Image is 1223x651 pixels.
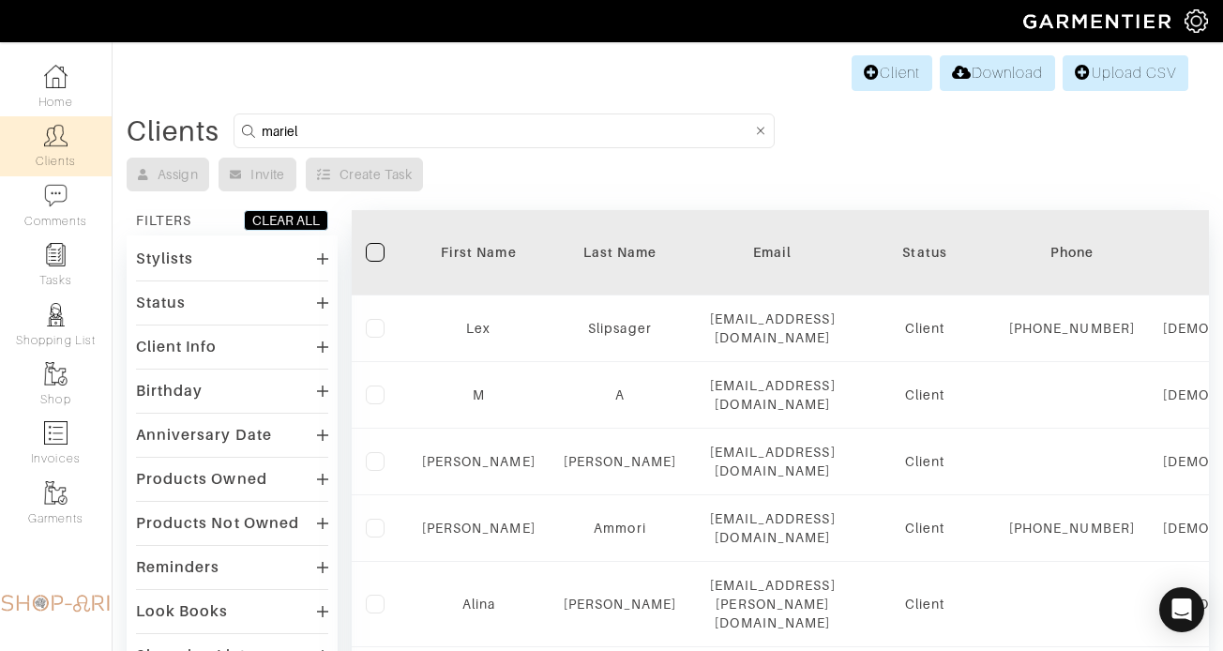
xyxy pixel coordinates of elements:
img: orders-icon-0abe47150d42831381b5fb84f609e132dff9fe21cb692f30cb5eec754e2cba89.png [44,421,68,445]
div: Status [868,243,981,262]
div: [EMAIL_ADDRESS][DOMAIN_NAME] [704,310,840,347]
button: CLEAR ALL [244,210,328,231]
div: [EMAIL_ADDRESS][DOMAIN_NAME] [704,443,840,480]
div: Client [868,519,981,537]
div: Anniversary Date [136,426,272,445]
input: Search by name, email, phone, city, or state [262,119,752,143]
a: Client [852,55,932,91]
a: Lex [466,321,491,336]
div: Products Not Owned [136,514,299,533]
div: Client [868,595,981,613]
img: reminder-icon-8004d30b9f0a5d33ae49ab947aed9ed385cf756f9e5892f1edd6e32f2345188e.png [44,243,68,266]
a: Ammori [594,521,645,536]
div: CLEAR ALL [252,211,320,230]
a: M [473,387,485,402]
div: Email [704,243,840,262]
div: Reminders [136,558,219,577]
div: [PHONE_NUMBER] [1009,519,1135,537]
div: Client [868,452,981,471]
img: garments-icon-b7da505a4dc4fd61783c78ac3ca0ef83fa9d6f193b1c9dc38574b1d14d53ca28.png [44,481,68,505]
img: garmentier-logo-header-white-b43fb05a5012e4ada735d5af1a66efaba907eab6374d6393d1fbf88cb4ef424d.png [1014,5,1185,38]
a: Download [940,55,1055,91]
div: Stylists [136,250,193,268]
div: Client [868,319,981,338]
div: [PHONE_NUMBER] [1009,319,1135,338]
div: Clients [127,122,219,141]
div: Birthday [136,382,203,401]
a: Slipsager [588,321,651,336]
div: Look Books [136,602,229,621]
div: [EMAIL_ADDRESS][DOMAIN_NAME] [704,509,840,547]
div: Phone [1009,243,1135,262]
a: Upload CSV [1063,55,1188,91]
div: First Name [422,243,536,262]
img: dashboard-icon-dbcd8f5a0b271acd01030246c82b418ddd0df26cd7fceb0bd07c9910d44c42f6.png [44,65,68,88]
div: [EMAIL_ADDRESS][PERSON_NAME][DOMAIN_NAME] [704,576,840,632]
div: Client Info [136,338,218,356]
a: [PERSON_NAME] [564,454,677,469]
img: clients-icon-6bae9207a08558b7cb47a8932f037763ab4055f8c8b6bfacd5dc20c3e0201464.png [44,124,68,147]
a: Alina [462,597,495,612]
th: Toggle SortBy [550,210,691,295]
div: Open Intercom Messenger [1159,587,1204,632]
th: Toggle SortBy [408,210,550,295]
a: [PERSON_NAME] [422,454,536,469]
div: FILTERS [136,211,191,230]
a: A [615,387,625,402]
img: gear-icon-white-bd11855cb880d31180b6d7d6211b90ccbf57a29d726f0c71d8c61bd08dd39cc2.png [1185,9,1208,33]
div: Status [136,294,186,312]
div: Client [868,386,981,404]
div: Last Name [564,243,677,262]
div: Products Owned [136,470,267,489]
a: [PERSON_NAME] [564,597,677,612]
img: comment-icon-a0a6a9ef722e966f86d9cbdc48e553b5cf19dbc54f86b18d962a5391bc8f6eb6.png [44,184,68,207]
th: Toggle SortBy [854,210,995,295]
div: [EMAIL_ADDRESS][DOMAIN_NAME] [704,376,840,414]
img: garments-icon-b7da505a4dc4fd61783c78ac3ca0ef83fa9d6f193b1c9dc38574b1d14d53ca28.png [44,362,68,386]
img: stylists-icon-eb353228a002819b7ec25b43dbf5f0378dd9e0616d9560372ff212230b889e62.png [44,303,68,326]
a: [PERSON_NAME] [422,521,536,536]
